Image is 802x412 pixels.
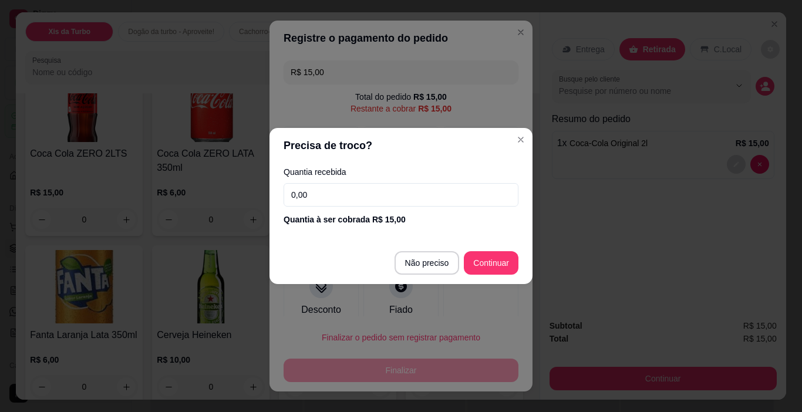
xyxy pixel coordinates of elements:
header: Precisa de troco? [269,128,533,163]
button: Não preciso [395,251,460,275]
label: Quantia recebida [284,168,518,176]
button: Continuar [464,251,518,275]
button: Close [511,130,530,149]
div: Quantia à ser cobrada R$ 15,00 [284,214,518,225]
